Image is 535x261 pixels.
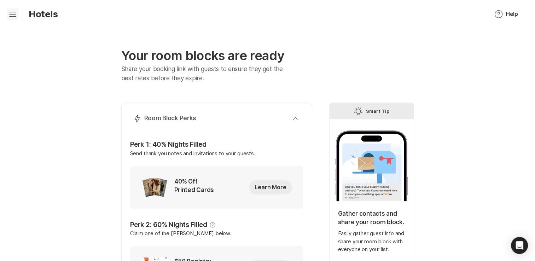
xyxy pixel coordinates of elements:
[366,107,389,115] p: Smart Tip
[29,8,58,19] p: Hotels
[130,150,303,166] p: Send thank you notes and invitations to your guests.
[174,178,216,197] p: 40% Off Printed Cards
[130,230,303,246] p: Claim one of the [PERSON_NAME] below.
[130,140,303,150] p: Perk 1: 40% Nights Filled
[249,180,292,195] button: Learn More
[121,65,293,83] p: Share your booking link with guests to ensure they get the best rates before they expire.
[130,220,207,230] p: Perk 2: 60% Nights Filled
[121,48,312,63] p: Your room blocks are ready
[338,210,405,227] p: Gather contacts and share your room block.
[144,114,197,123] p: Room Block Perks
[141,178,169,197] img: incentive
[511,237,528,254] div: Open Intercom Messenger
[130,111,303,126] button: Room Block Perks
[338,230,405,254] p: Easily gather guest info and share your room block with everyone on your list.
[486,6,527,23] button: Help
